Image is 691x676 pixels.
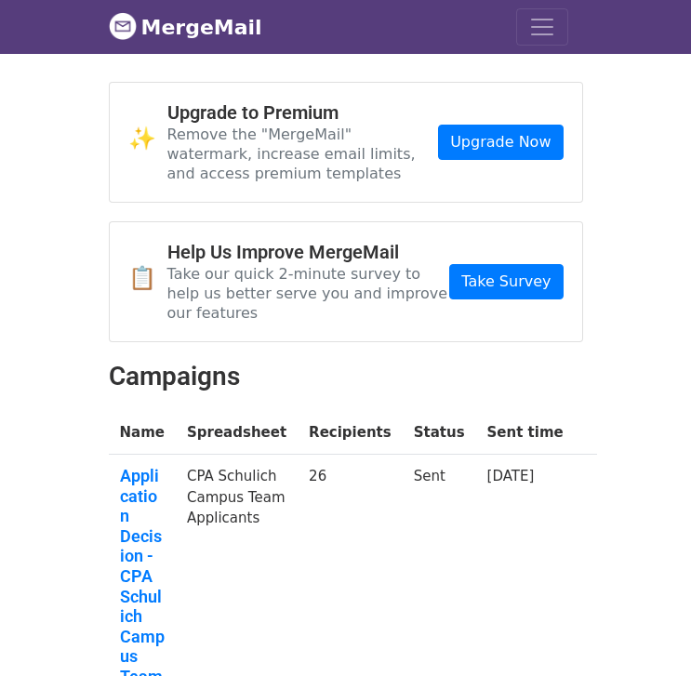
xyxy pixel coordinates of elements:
h2: Campaigns [109,361,583,392]
a: [DATE] [487,468,535,484]
h4: Help Us Improve MergeMail [167,241,450,263]
p: Remove the "MergeMail" watermark, increase email limits, and access premium templates [167,125,439,183]
p: Take our quick 2-minute survey to help us better serve you and improve our features [167,264,450,323]
th: Sent time [476,411,575,455]
span: 📋 [128,265,167,292]
img: MergeMail logo [109,12,137,40]
a: Take Survey [449,264,563,299]
th: Recipients [298,411,403,455]
a: MergeMail [109,7,262,46]
th: Name [109,411,176,455]
h4: Upgrade to Premium [167,101,439,124]
button: Toggle navigation [516,8,568,46]
th: Spreadsheet [176,411,298,455]
span: ✨ [128,126,167,152]
a: Upgrade Now [438,125,563,160]
th: Status [403,411,476,455]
